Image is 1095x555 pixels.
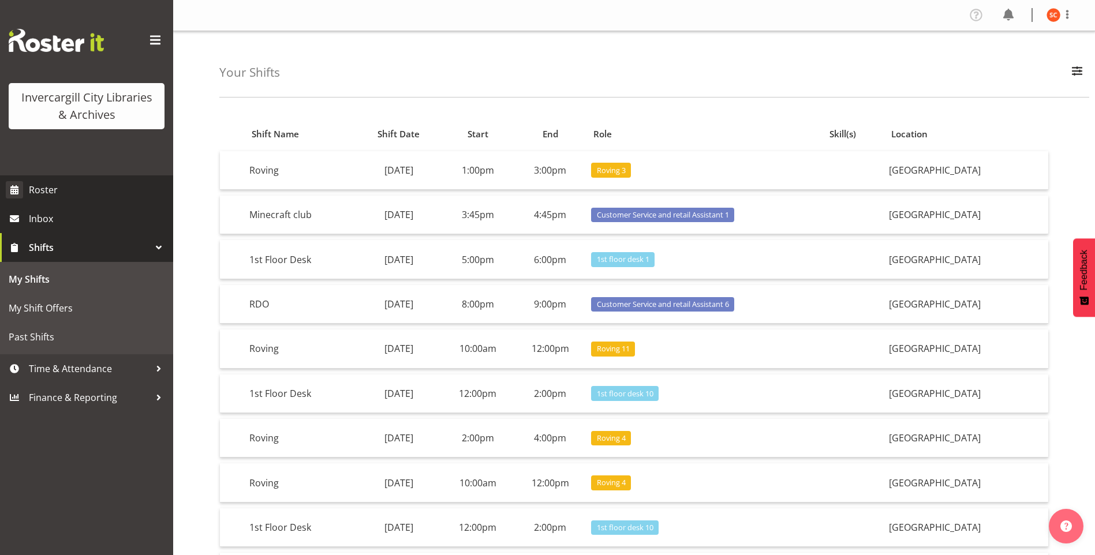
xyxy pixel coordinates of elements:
td: [GEOGRAPHIC_DATA] [884,196,1048,234]
span: Time & Attendance [29,360,150,377]
span: Inbox [29,210,167,227]
span: Roving 4 [597,433,626,444]
td: [DATE] [356,151,442,190]
td: [DATE] [356,240,442,279]
td: 3:00pm [514,151,587,190]
td: 10:00am [442,463,514,502]
span: Finance & Reporting [29,389,150,406]
td: [DATE] [356,374,442,413]
img: help-xxl-2.png [1060,520,1072,532]
span: 1st floor desk 1 [597,254,649,265]
span: End [543,127,558,141]
a: Past Shifts [3,322,170,351]
td: [DATE] [356,419,442,457]
span: Feedback [1079,250,1089,290]
h4: Your Shifts [219,66,280,79]
td: [GEOGRAPHIC_DATA] [884,329,1048,368]
div: Invercargill City Libraries & Archives [20,89,153,123]
td: 1:00pm [442,151,514,190]
td: RDO [245,285,356,324]
td: 1st Floor Desk [245,240,356,279]
span: Roving 11 [597,343,630,354]
td: Minecraft club [245,196,356,234]
td: 8:00pm [442,285,514,324]
td: 4:00pm [514,419,587,457]
td: [GEOGRAPHIC_DATA] [884,374,1048,413]
button: Feedback - Show survey [1073,238,1095,317]
span: Customer Service and retail Assistant 6 [597,299,729,310]
td: [DATE] [356,285,442,324]
td: Roving [245,151,356,190]
td: [GEOGRAPHIC_DATA] [884,151,1048,190]
span: Shift Date [378,127,420,141]
td: [DATE] [356,463,442,502]
td: 4:45pm [514,196,587,234]
td: [GEOGRAPHIC_DATA] [884,508,1048,547]
span: Past Shifts [9,328,165,346]
td: 2:00pm [442,419,514,457]
td: [DATE] [356,329,442,368]
span: My Shifts [9,271,165,288]
td: [DATE] [356,508,442,547]
td: [GEOGRAPHIC_DATA] [884,240,1048,279]
td: 1st Floor Desk [245,374,356,413]
span: Roving 4 [597,477,626,488]
span: Skill(s) [829,127,856,141]
span: Customer Service and retail Assistant 1 [597,209,729,220]
td: [GEOGRAPHIC_DATA] [884,463,1048,502]
td: [DATE] [356,196,442,234]
td: 1st Floor Desk [245,508,356,547]
td: [GEOGRAPHIC_DATA] [884,419,1048,457]
span: Roster [29,181,167,198]
td: 12:00pm [514,329,587,368]
span: Roving 3 [597,165,626,176]
td: [GEOGRAPHIC_DATA] [884,285,1048,324]
span: 1st floor desk 10 [597,522,653,533]
td: 10:00am [442,329,514,368]
td: 5:00pm [442,240,514,279]
span: Role [593,127,612,141]
span: Location [891,127,928,141]
span: Shift Name [252,127,299,141]
td: 6:00pm [514,240,587,279]
td: 9:00pm [514,285,587,324]
button: Filter Employees [1065,60,1089,85]
td: Roving [245,419,356,457]
span: My Shift Offers [9,299,165,317]
td: Roving [245,463,356,502]
span: Shifts [29,239,150,256]
td: 2:00pm [514,508,587,547]
td: 2:00pm [514,374,587,413]
span: Start [468,127,488,141]
span: 1st floor desk 10 [597,388,653,399]
img: serena-casey11690.jpg [1047,8,1060,22]
img: Rosterit website logo [9,29,104,52]
td: Roving [245,329,356,368]
td: 3:45pm [442,196,514,234]
td: 12:00pm [514,463,587,502]
a: My Shift Offers [3,294,170,322]
td: 12:00pm [442,508,514,547]
td: 12:00pm [442,374,514,413]
a: My Shifts [3,265,170,294]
